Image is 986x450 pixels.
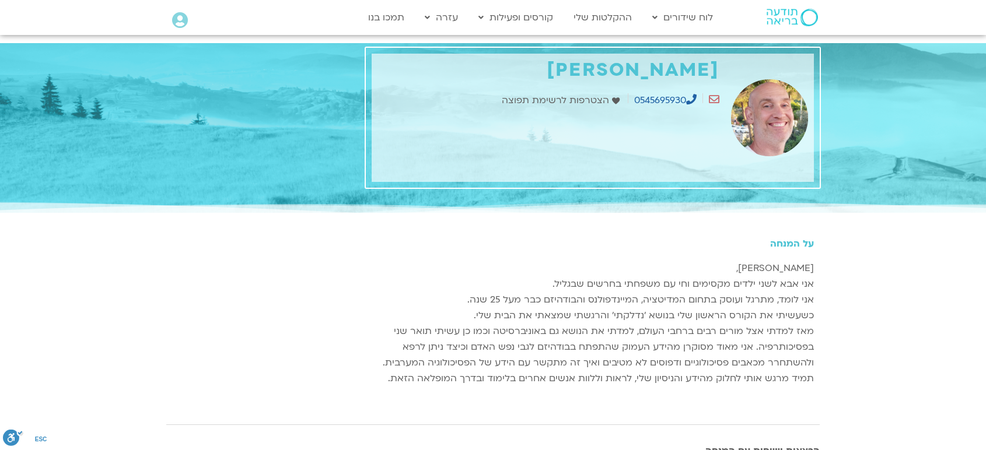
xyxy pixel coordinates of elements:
[372,276,814,292] div: אני אבא לשני ילדים מקסימים וחי עם משפחתי בחרשים שבגליל.
[362,6,410,29] a: תמכו בנו
[372,308,814,324] div: כשעשיתי את הקורס הראשון שלי בנושא 'נדלקתי' והרגשתי שמצאתי את הבית שלי.
[372,238,814,249] h5: על המנחה
[767,9,818,26] img: תודעה בריאה
[372,371,814,386] div: תמיד מרגש אותי לחלוק מהידע והניסיון שלי, לראות וללוות אנשים אחרים בלימוד ובדרך המופלאה הזאת.
[634,94,697,107] a: 0545695930
[502,93,612,108] span: הצטרפות לרשימת תפוצה
[419,6,464,29] a: עזרה
[372,292,814,308] div: אני לומד, מתרגל ועוסק בתחום המדיטציה, המיינדפולנס והבודהיזם כבר מעל 25 שנה.
[502,93,623,108] a: הצטרפות לרשימת תפוצה
[473,6,559,29] a: קורסים ופעילות
[372,324,814,371] div: מאז למדתי אצל מורים רבים ברחבי העולם, למדתי את הנושא גם באוניברסיטה וכמו כן עשיתי תואר שני בפסיכו...
[646,6,719,29] a: לוח שידורים
[377,59,719,81] h1: [PERSON_NAME]
[568,6,638,29] a: ההקלטות שלי
[372,261,814,276] div: [PERSON_NAME],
